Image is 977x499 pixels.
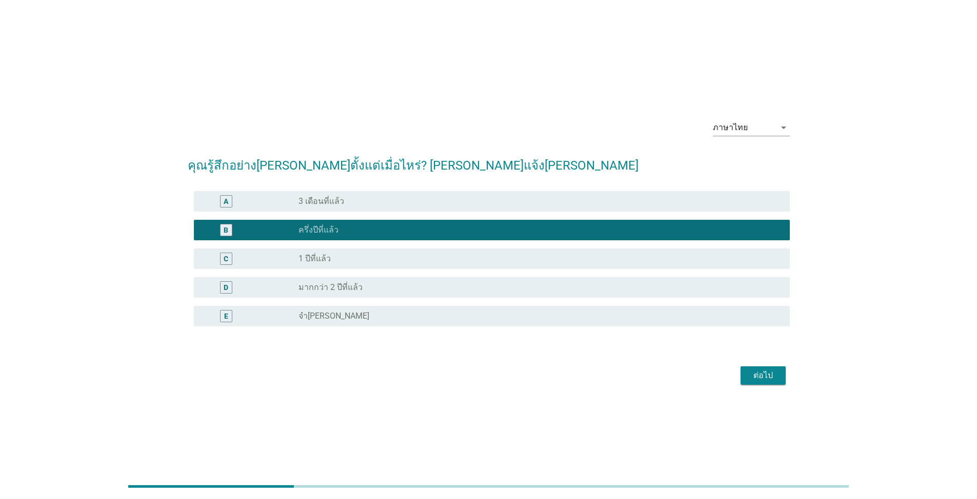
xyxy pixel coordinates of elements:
label: มากกว่า 2 ปีที่แล้ว [298,282,363,293]
h2: คุณรู้สึกอย่าง[PERSON_NAME]ตั้งแต่เมื่อไหร่? [PERSON_NAME]แจ้ง[PERSON_NAME] [188,146,790,175]
i: arrow_drop_down [777,121,790,134]
div: A [224,196,228,207]
div: B [224,225,228,236]
button: ต่อไป [741,366,786,385]
label: ครึ่งปีที่แล้ว [298,225,338,235]
div: D [224,282,228,293]
label: จำ[PERSON_NAME] [298,311,369,321]
label: 3 เดือนที่แล้ว [298,196,344,206]
div: E [224,311,228,322]
div: ภาษาไทย [713,123,748,132]
label: 1 ปีที่แล้ว [298,254,331,264]
div: C [224,254,228,264]
div: ต่อไป [749,369,777,382]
